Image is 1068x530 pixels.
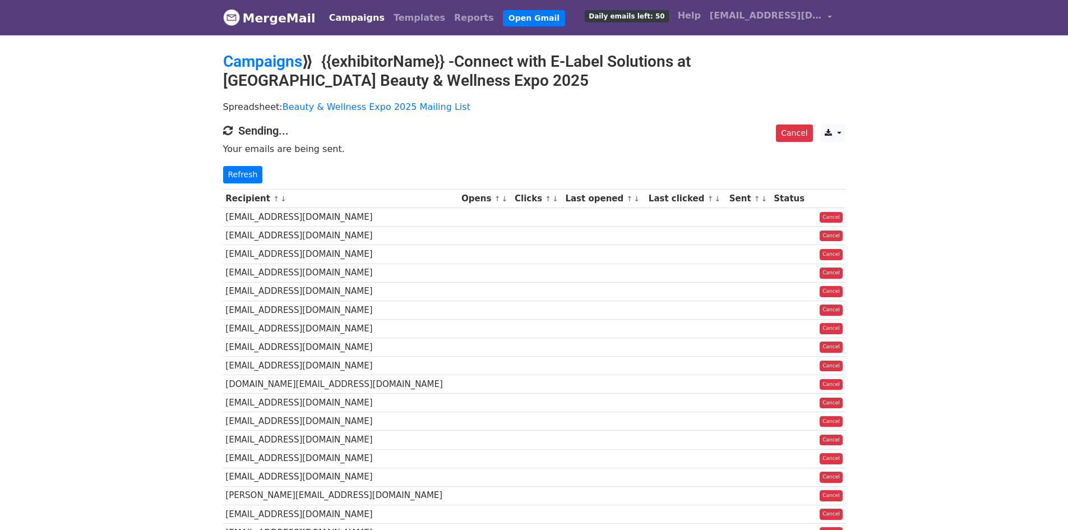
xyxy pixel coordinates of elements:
[283,102,470,112] a: Beauty & Wellness Expo 2025 Mailing List
[223,394,459,412] td: [EMAIL_ADDRESS][DOMAIN_NAME]
[820,379,843,390] a: Cancel
[389,7,450,29] a: Templates
[223,301,459,319] td: [EMAIL_ADDRESS][DOMAIN_NAME]
[280,195,286,203] a: ↓
[710,9,822,22] span: [EMAIL_ADDRESS][DOMAIN_NAME]
[273,195,279,203] a: ↑
[223,264,459,282] td: [EMAIL_ADDRESS][DOMAIN_NAME]
[820,286,843,297] a: Cancel
[223,166,263,183] a: Refresh
[223,208,459,227] td: [EMAIL_ADDRESS][DOMAIN_NAME]
[223,9,240,26] img: MergeMail logo
[223,143,845,155] p: Your emails are being sent.
[503,10,565,26] a: Open Gmail
[714,195,720,203] a: ↓
[501,195,507,203] a: ↓
[820,361,843,372] a: Cancel
[223,412,459,431] td: [EMAIL_ADDRESS][DOMAIN_NAME]
[512,190,562,208] th: Clicks
[705,4,836,31] a: [EMAIL_ADDRESS][DOMAIN_NAME]
[223,227,459,245] td: [EMAIL_ADDRESS][DOMAIN_NAME]
[820,472,843,483] a: Cancel
[223,52,302,71] a: Campaigns
[820,435,843,446] a: Cancel
[494,195,501,203] a: ↑
[223,357,459,375] td: [EMAIL_ADDRESS][DOMAIN_NAME]
[450,7,498,29] a: Reports
[223,52,845,90] h2: ⟫ {{exhibitorName}} -Connect with E-Label Solutions at [GEOGRAPHIC_DATA] Beauty & Wellness Expo 2025
[820,323,843,334] a: Cancel
[545,195,551,203] a: ↑
[563,190,646,208] th: Last opened
[771,190,809,208] th: Status
[325,7,389,29] a: Campaigns
[223,468,459,486] td: [EMAIL_ADDRESS][DOMAIN_NAME]
[820,342,843,353] a: Cancel
[223,319,459,338] td: [EMAIL_ADDRESS][DOMAIN_NAME]
[820,490,843,501] a: Cancel
[223,190,459,208] th: Recipient
[673,4,705,27] a: Help
[626,195,632,203] a: ↑
[820,453,843,464] a: Cancel
[820,231,843,242] a: Cancel
[585,10,668,22] span: Daily emails left: 50
[580,4,673,27] a: Daily emails left: 50
[223,486,459,505] td: [PERSON_NAME][EMAIL_ADDRESS][DOMAIN_NAME]
[634,195,640,203] a: ↓
[820,212,843,223] a: Cancel
[223,282,459,301] td: [EMAIL_ADDRESS][DOMAIN_NAME]
[761,195,768,203] a: ↓
[820,398,843,409] a: Cancel
[223,245,459,264] td: [EMAIL_ADDRESS][DOMAIN_NAME]
[223,124,845,137] h4: Sending...
[223,6,316,30] a: MergeMail
[223,449,459,468] td: [EMAIL_ADDRESS][DOMAIN_NAME]
[223,101,845,113] p: Spreadsheet:
[223,338,459,356] td: [EMAIL_ADDRESS][DOMAIN_NAME]
[223,375,459,394] td: [DOMAIN_NAME][EMAIL_ADDRESS][DOMAIN_NAME]
[820,416,843,427] a: Cancel
[646,190,727,208] th: Last clicked
[754,195,760,203] a: ↑
[820,268,843,279] a: Cancel
[223,505,459,523] td: [EMAIL_ADDRESS][DOMAIN_NAME]
[776,125,812,142] a: Cancel
[820,509,843,520] a: Cancel
[459,190,512,208] th: Opens
[727,190,771,208] th: Sent
[708,195,714,203] a: ↑
[552,195,558,203] a: ↓
[820,305,843,316] a: Cancel
[820,249,843,260] a: Cancel
[223,431,459,449] td: [EMAIL_ADDRESS][DOMAIN_NAME]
